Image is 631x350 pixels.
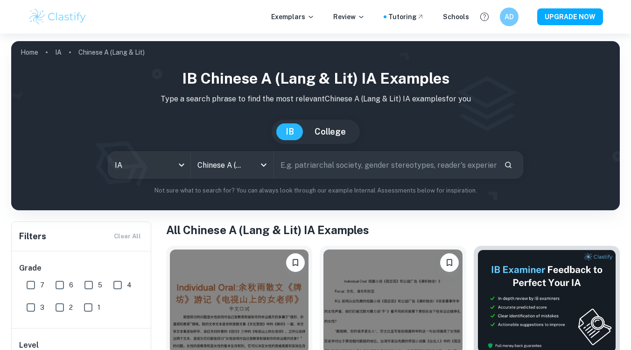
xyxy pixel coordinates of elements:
[11,41,620,210] img: profile cover
[40,280,44,290] span: 7
[127,280,132,290] span: 4
[440,253,459,272] button: Bookmark
[477,9,492,25] button: Help and Feedback
[276,123,303,140] button: IB
[19,230,46,243] h6: Filters
[78,47,145,57] p: Chinese A (Lang & Lit)
[98,280,102,290] span: 5
[55,46,62,59] a: IA
[388,12,424,22] a: Tutoring
[257,158,270,171] button: Open
[333,12,365,22] p: Review
[271,12,315,22] p: Exemplars
[21,46,38,59] a: Home
[19,263,144,274] h6: Grade
[443,12,469,22] a: Schools
[274,152,497,178] input: E.g. patriarchal society, gender stereotypes, reader's experience analysis...
[108,152,191,178] div: IA
[305,123,355,140] button: College
[504,12,515,22] h6: AD
[98,302,100,313] span: 1
[69,302,73,313] span: 2
[19,186,612,195] p: Not sure what to search for? You can always look through our example Internal Assessments below f...
[500,157,516,173] button: Search
[28,7,87,26] img: Clastify logo
[40,302,44,313] span: 3
[69,280,73,290] span: 6
[537,8,603,25] button: UPGRADE NOW
[286,253,305,272] button: Bookmark
[19,67,612,90] h1: IB Chinese A (Lang & Lit) IA examples
[166,221,620,238] h1: All Chinese A (Lang & Lit) IA Examples
[500,7,519,26] button: AD
[19,93,612,105] p: Type a search phrase to find the most relevant Chinese A (Lang & Lit) IA examples for you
